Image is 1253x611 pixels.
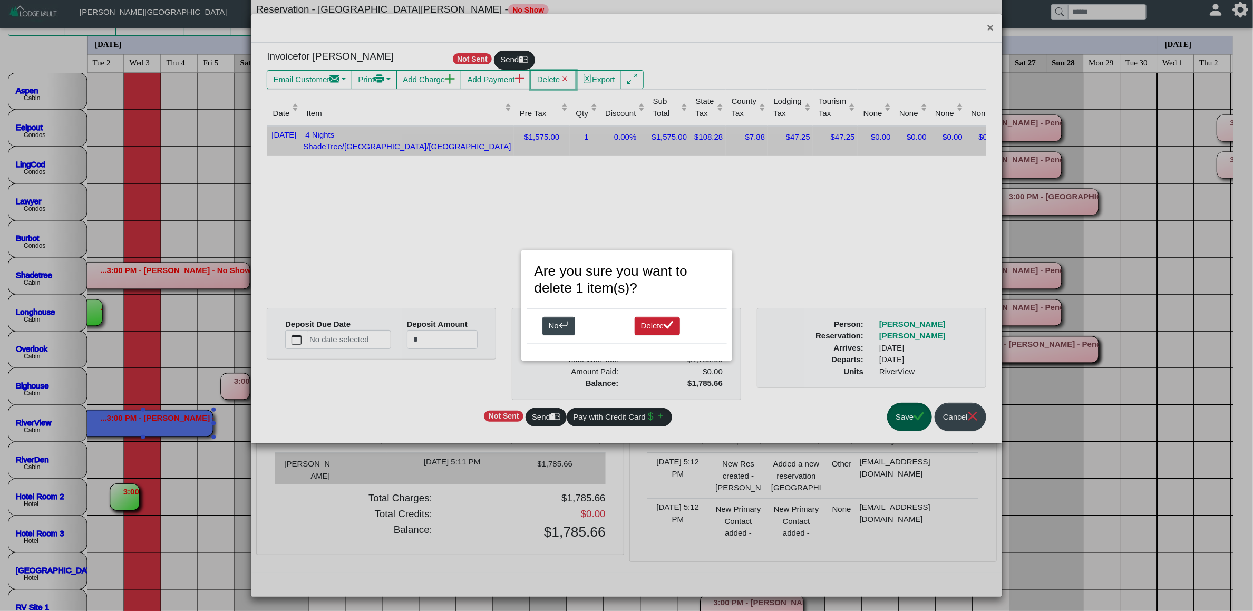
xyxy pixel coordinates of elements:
[542,317,575,336] button: Noarrow return left
[635,317,681,336] button: Deletecheck lg
[527,255,727,356] div: One moment please...
[559,321,569,331] svg: arrow return left
[535,263,719,296] h3: Are you sure you want to delete 1 item(s)?
[664,321,674,331] svg: check lg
